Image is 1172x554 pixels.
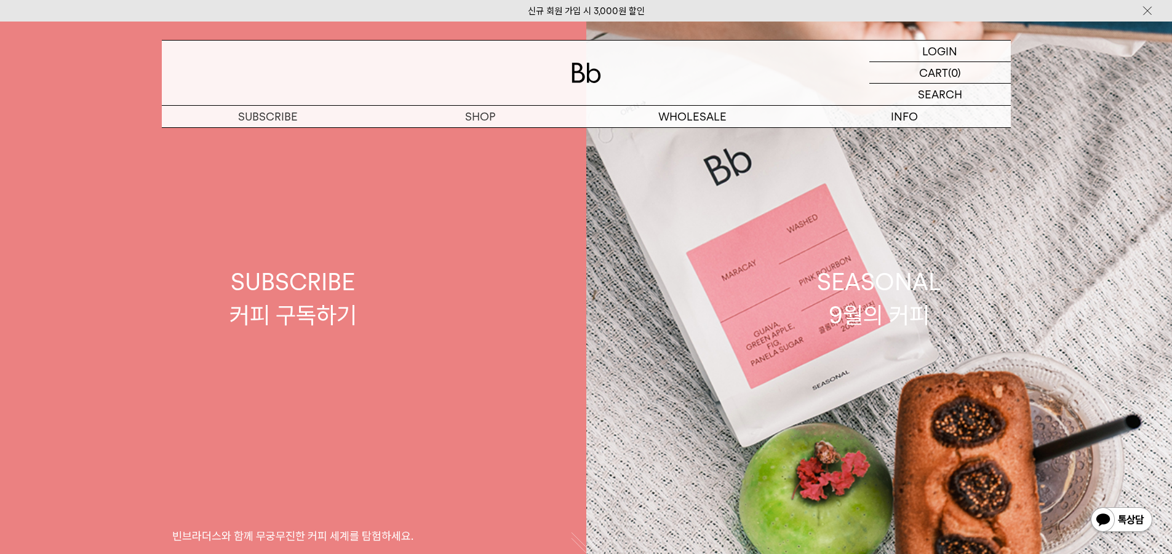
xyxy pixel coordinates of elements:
a: CART (0) [869,62,1011,84]
div: SEASONAL 9월의 커피 [817,266,941,331]
a: SHOP [374,106,586,127]
p: CART [919,62,948,83]
p: SEARCH [918,84,962,105]
p: WHOLESALE [586,106,799,127]
img: 카카오톡 채널 1:1 채팅 버튼 [1090,506,1154,536]
a: 신규 회원 가입 시 3,000원 할인 [528,6,645,17]
p: INFO [799,106,1011,127]
a: SUBSCRIBE [162,106,374,127]
img: 로고 [572,63,601,83]
p: (0) [948,62,961,83]
a: LOGIN [869,41,1011,62]
div: SUBSCRIBE 커피 구독하기 [229,266,357,331]
p: LOGIN [922,41,957,61]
